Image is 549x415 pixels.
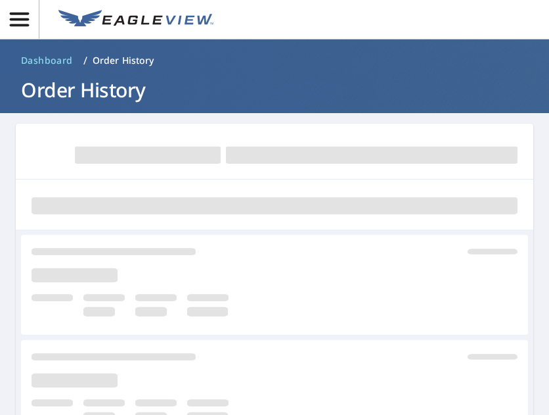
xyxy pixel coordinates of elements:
p: Order History [93,54,154,67]
li: / [83,53,87,68]
span: Dashboard [21,54,73,67]
img: EV Logo [58,10,213,30]
a: Dashboard [16,50,78,71]
h1: Order History [16,76,533,103]
a: EV Logo [51,2,221,37]
nav: breadcrumb [16,50,533,71]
